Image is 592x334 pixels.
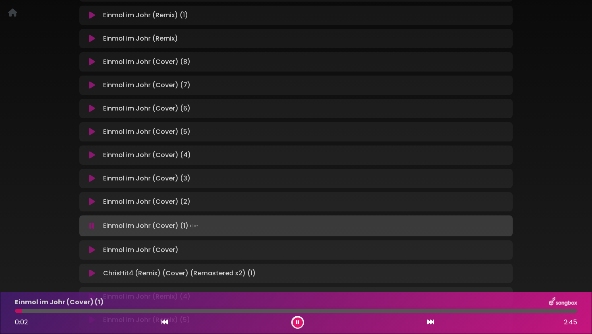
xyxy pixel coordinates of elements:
[103,220,200,232] p: Einmol im Johr (Cover) (1)
[15,318,28,327] span: 0:02
[103,104,190,113] p: Einmol im Johr (Cover) (6)
[103,245,178,255] p: Einmol im Johr (Cover)
[103,127,190,137] p: Einmol im Johr (Cover) (5)
[549,297,577,307] img: songbox-logo-white.png
[103,268,256,278] p: ChrisHit4 (Remix) (Cover) (Remastered x2) (1)
[103,197,190,207] p: Einmol im Johr (Cover) (2)
[188,220,200,232] img: waveform4.gif
[103,57,190,67] p: Einmol im Johr (Cover) (8)
[103,34,178,43] p: Einmol im Johr (Remix)
[103,150,191,160] p: Einmol im Johr (Cover) (4)
[103,80,190,90] p: Einmol im Johr (Cover) (7)
[15,297,103,307] p: Einmol im Johr (Cover) (1)
[103,174,190,183] p: Einmol im Johr (Cover) (3)
[103,10,188,20] p: Einmol im Johr (Remix) (1)
[564,318,577,327] span: 2:45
